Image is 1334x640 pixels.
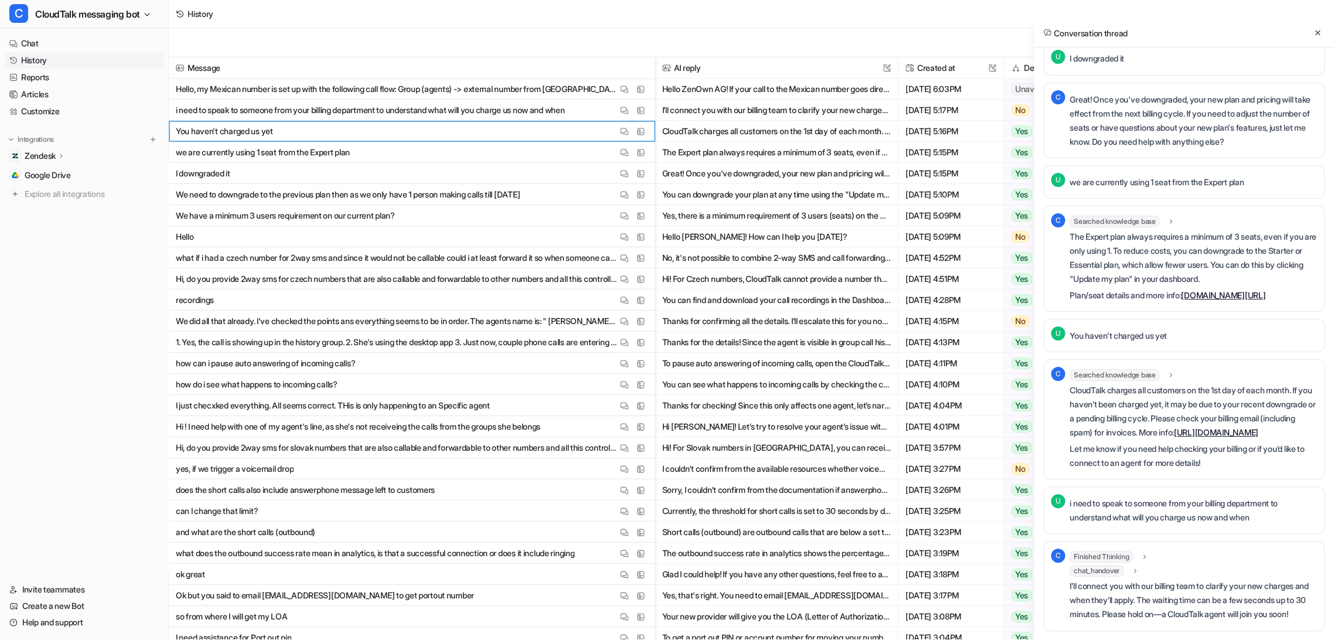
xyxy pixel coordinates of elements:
button: No [1004,226,1076,247]
span: Yes [1011,125,1032,137]
button: You can see what happens to incoming calls by checking the call flow setup for each number in the... [662,374,891,395]
p: what does the outbound success rate mean in analytics, is that a successful connection or does it... [176,543,574,564]
button: Yes [1004,437,1076,458]
button: Yes [1004,142,1076,163]
button: Yes [1004,501,1076,522]
span: Yes [1011,358,1032,369]
button: No [1004,100,1076,121]
button: Yes, there is a minimum requirement of 3 users (seats) on the CloudTalk Expert plan. If you need ... [662,205,891,226]
button: Yes [1004,479,1076,501]
p: Hello, my Mexican number is set up with the following call flow: Group (agents) -> external numbe... [176,79,617,100]
span: Yes [1011,168,1032,179]
p: Hi, do you provide 2way sms for czech numbers that are also callable and forwardable to other num... [176,268,617,290]
button: Thanks for the details! Since the agent is visible in group call history but can't receive or be ... [662,332,891,353]
span: CloudTalk messaging bot [35,6,140,22]
span: Yes [1011,336,1032,348]
span: Yes [1011,547,1032,559]
button: No [1004,458,1076,479]
a: History [5,52,164,69]
span: Google Drive [25,169,71,181]
p: i need to speak to someone from your billing department to understand what will you charge us now... [1070,496,1317,525]
button: Thanks for checking! Since this only affects one agent, let’s narrow it down: - Does the call sho... [662,395,891,416]
button: Hello ZenOwn AG! If your call to the Mexican number goes directly to voicemail, please check thes... [662,79,891,100]
span: [DATE] 3:26PM [903,479,999,501]
p: I just checxked everything. All seems correct. THis is only happening to an Specific agent [176,395,490,416]
a: Create a new Bot [5,598,164,614]
span: [DATE] 4:13PM [903,332,999,353]
img: expand menu [7,135,15,144]
span: [DATE] 5:15PM [903,142,999,163]
p: what if i had a czech number for 2way sms and since it would not be callable could i at least for... [176,247,617,268]
button: Yes [1004,564,1076,585]
a: Invite teammates [5,581,164,598]
button: Glad I could help! If you have any other questions, feel free to ask anytime. [662,564,891,585]
span: [DATE] 4:01PM [903,416,999,437]
button: Great! Once you've downgraded, your new plan and pricing will take effect from the next billing c... [662,163,891,184]
span: [DATE] 4:51PM [903,268,999,290]
p: Let me know if you need help checking your billing or if you’d like to connect to an agent for mo... [1070,442,1317,470]
button: Hi! For Czech numbers, CloudTalk cannot provide a number that is both 2-way SMS and callable at t... [662,268,891,290]
h2: Deflection [1024,57,1061,79]
span: Yes [1011,611,1032,622]
button: Yes [1004,585,1076,606]
h2: Conversation thread [1043,27,1128,39]
p: can I change that limit? [176,501,258,522]
span: [DATE] 4:15PM [903,311,999,332]
p: The Expert plan always requires a minimum of 3 seats, even if you are only using 1. To reduce cos... [1070,230,1317,286]
span: Yes [1011,526,1032,538]
button: You can downgrade your plan at any time using the "Update my plan" option in your CloudTalk dashb... [662,184,891,205]
img: explore all integrations [9,188,21,200]
span: [DATE] 6:03PM [903,79,999,100]
span: Yes [1011,189,1032,200]
span: [DATE] 3:23PM [903,522,999,543]
p: You haven't charged us yet [1070,329,1167,343]
span: Yes [1011,273,1032,285]
p: I’ll connect you with our billing team to clarify your new charges and when they’ll apply. The wa... [1070,579,1317,621]
button: No, it's not possible to combine 2-way SMS and call forwarding with a single Czech number. SMS-on... [662,247,891,268]
button: Currently, the threshold for short calls is set to 30 seconds by default. There is no option yet ... [662,501,891,522]
button: Yes [1004,163,1076,184]
button: Yes [1004,522,1076,543]
p: I downgraded it [176,163,230,184]
span: [DATE] 4:52PM [903,247,999,268]
button: Sorry, I couldn't confirm from the documentation if answerphone or voicemail messages left for cu... [662,479,891,501]
span: Finished Thinking [1070,551,1133,563]
button: Hello [PERSON_NAME]! How can I help you [DATE]? [662,226,891,247]
span: Yes [1011,400,1032,411]
span: [DATE] 5:16PM [903,121,999,142]
button: Integrations [5,134,57,145]
img: Zendesk [12,152,19,159]
span: No [1011,231,1030,243]
p: We did all that already. I've checked the points ans everything seems to be in order. The agents ... [176,311,617,332]
span: C [1051,549,1065,563]
span: [DATE] 5:17PM [903,100,999,121]
button: The Expert plan always requires a minimum of 3 seats, even if you are only using 1. To reduce cos... [662,142,891,163]
button: To pause auto answering of incoming calls, open the CloudTalk app, click your profile icon, go to... [662,353,891,374]
button: Yes [1004,543,1076,564]
span: Yes [1011,484,1032,496]
span: Yes [1011,379,1032,390]
button: Short calls (outbound) are outbound calls that are below a set threshold time, for example, if th... [662,522,891,543]
span: Yes [1011,147,1032,158]
a: Articles [5,86,164,103]
span: Yes [1011,210,1032,222]
span: [DATE] 5:09PM [903,205,999,226]
p: 1. Yes, the call is showing up in the history group. 2. She's using the desktop app 3. Just now, ... [176,332,617,353]
a: Customize [5,103,164,120]
p: CloudTalk charges all customers on the 1st day of each month. If you haven’t been charged yet, it... [1070,383,1317,440]
button: I’ll connect you with our billing team to clarify your new charges and when they’ll apply. The wa... [662,100,891,121]
span: [DATE] 5:09PM [903,226,999,247]
span: Unavailable [1011,83,1061,95]
p: how can i pause auto answering of incoming calls? [176,353,355,374]
span: U [1051,173,1065,187]
button: Yes [1004,247,1076,268]
button: Yes [1004,205,1076,226]
p: Hi, do you provide 2way sms for slovak numbers that are also callable and forwardable to other nu... [176,437,617,458]
span: No [1011,104,1030,116]
button: Yes [1004,353,1076,374]
span: [DATE] 5:15PM [903,163,999,184]
span: [DATE] 4:10PM [903,374,999,395]
a: Reports [5,69,164,86]
a: Google DriveGoogle Drive [5,167,164,183]
span: Yes [1011,294,1032,306]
